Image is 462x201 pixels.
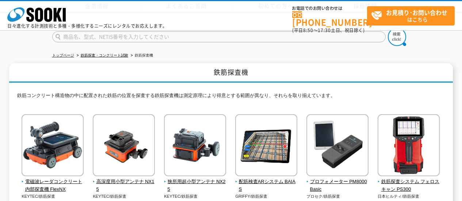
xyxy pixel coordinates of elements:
[378,114,440,178] img: 鉄筋探査システム フェロスキャン PS300
[93,193,155,200] p: KEYTEC/鉄筋探査
[22,114,84,178] img: 電磁波レーダコンクリート内部探査機 FlexNX
[367,6,455,26] a: お見積り･お問い合わせはこちら
[235,114,297,178] img: 配筋検査ARシステム BAIAS
[9,63,453,83] h1: 鉄筋探査機
[164,114,226,178] img: 狭所用超小型アンテナ NX25
[93,171,155,193] a: 高深度用小型アンテナ NX15
[93,114,155,178] img: 高深度用小型アンテナ NX15
[93,178,155,193] span: 高深度用小型アンテナ NX15
[306,114,369,178] img: プロフォメーター PM8000Basic
[17,92,444,103] p: 鉄筋コンクリート構造物の中に配置された鉄筋の位置を探査する鉄筋探査機は測定原理により得意とする範囲が異なり、それらを取り揃えています。
[306,171,369,193] a: プロフォメーター PM8000Basic
[292,11,367,26] a: [PHONE_NUMBER]
[378,171,440,193] a: 鉄筋探査システム フェロスキャン PS300
[306,193,369,200] p: プロセク/鉄筋探査
[164,171,226,193] a: 狭所用超小型アンテナ NX25
[22,193,84,200] p: KEYTEC/鉄筋探査
[7,24,167,28] p: 日々進化する計測技術と多種・多様化するニーズにレンタルでお応えします。
[235,193,298,200] p: GRIFFY/鉄筋探査
[129,52,153,59] li: 鉄筋探査機
[388,28,406,46] img: btn_search.png
[235,178,298,193] span: 配筋検査ARシステム BAIAS
[306,178,369,193] span: プロフォメーター PM8000Basic
[303,27,313,34] span: 8:50
[318,27,331,34] span: 17:30
[378,178,440,193] span: 鉄筋探査システム フェロスキャン PS300
[235,171,298,193] a: 配筋検査ARシステム BAIAS
[22,178,84,193] span: 電磁波レーダコンクリート内部探査機 FlexNX
[386,8,447,17] strong: お見積り･お問い合わせ
[371,7,454,25] span: はこちら
[52,31,386,42] input: 商品名、型式、NETIS番号を入力してください
[52,53,74,57] a: トップページ
[378,193,440,200] p: 日本ヒルティ/鉄筋探査
[81,53,128,57] a: 鉄筋探査・コンクリート試験
[164,193,226,200] p: KEYTEC/鉄筋探査
[22,171,84,193] a: 電磁波レーダコンクリート内部探査機 FlexNX
[292,27,364,34] span: (平日 ～ 土日、祝日除く)
[292,6,367,11] span: お電話でのお問い合わせは
[164,178,226,193] span: 狭所用超小型アンテナ NX25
